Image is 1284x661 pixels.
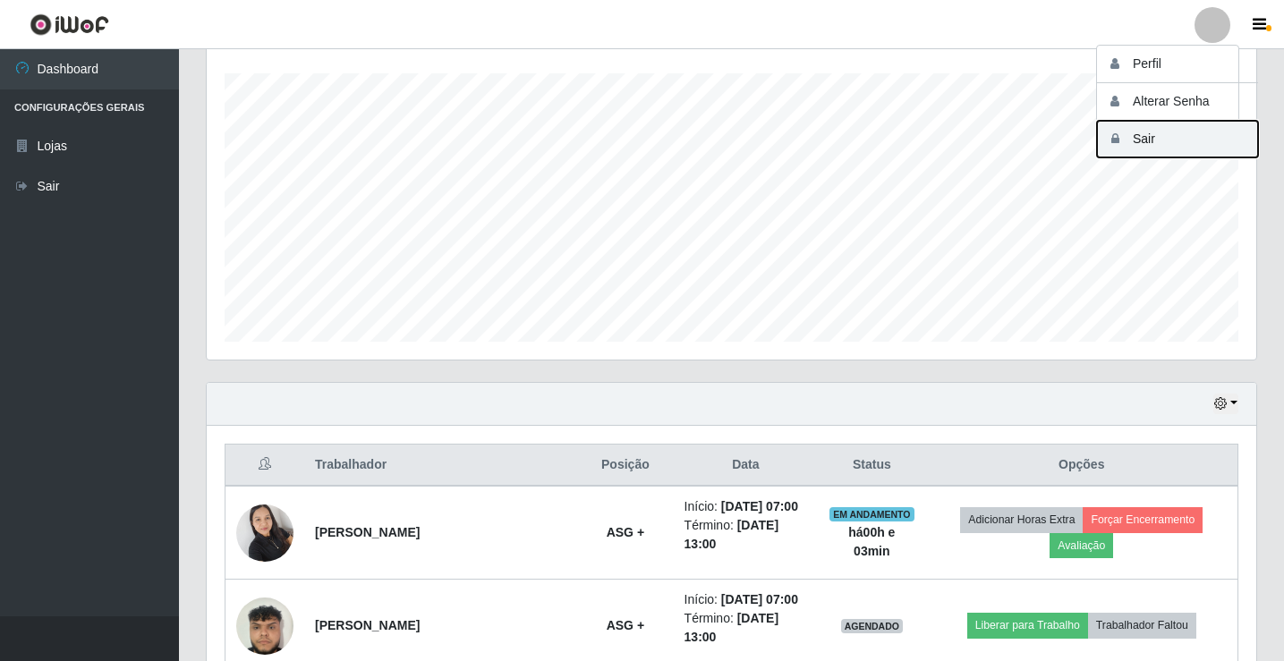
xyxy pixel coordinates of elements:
strong: [PERSON_NAME] [315,525,420,539]
time: [DATE] 07:00 [721,592,798,606]
li: Término: [685,516,808,554]
strong: há 00 h e 03 min [848,525,895,558]
li: Início: [685,590,808,609]
strong: ASG + [607,618,644,632]
img: 1722007663957.jpeg [236,495,293,571]
button: Sair [1097,121,1258,157]
button: Alterar Senha [1097,83,1258,121]
button: Adicionar Horas Extra [960,507,1083,532]
th: Data [674,445,819,487]
button: Trabalhador Faltou [1088,613,1196,638]
th: Posição [577,445,673,487]
span: EM ANDAMENTO [829,507,914,521]
li: Início: [685,497,808,516]
span: AGENDADO [841,619,904,633]
button: Avaliação [1050,533,1113,558]
button: Forçar Encerramento [1083,507,1203,532]
li: Término: [685,609,808,647]
strong: [PERSON_NAME] [315,618,420,632]
button: Liberar para Trabalho [967,613,1088,638]
th: Status [818,445,925,487]
time: [DATE] 07:00 [721,499,798,513]
th: Trabalhador [304,445,577,487]
th: Opções [926,445,1238,487]
img: CoreUI Logo [30,13,109,36]
button: Perfil [1097,46,1258,83]
strong: ASG + [607,525,644,539]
